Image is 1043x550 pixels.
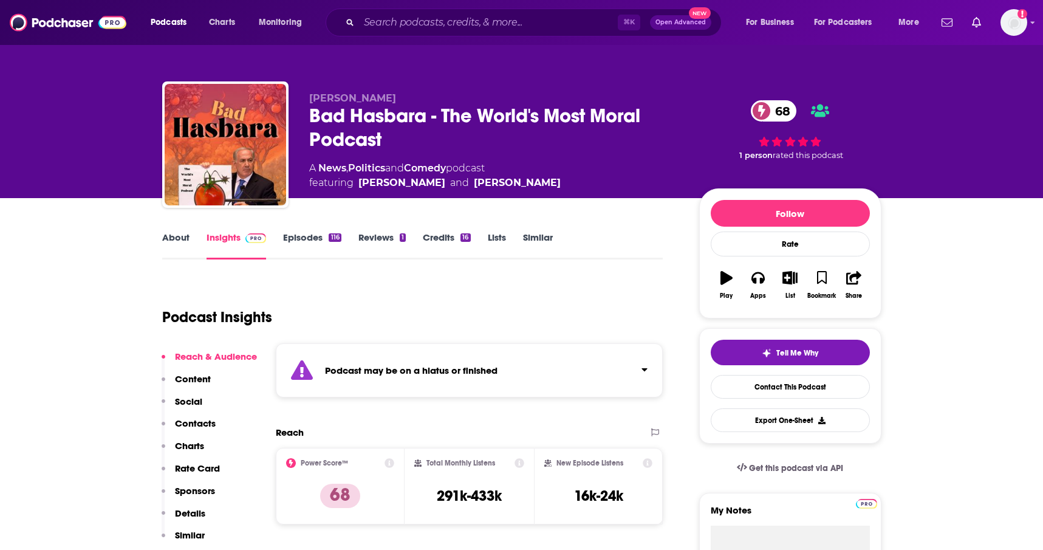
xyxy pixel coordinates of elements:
[404,162,446,174] a: Comedy
[162,462,220,485] button: Rate Card
[259,14,302,31] span: Monitoring
[165,84,286,205] img: Bad Hasbara - The World's Most Moral Podcast
[450,176,469,190] span: and
[762,348,771,358] img: tell me why sparkle
[1000,9,1027,36] span: Logged in as LornaG
[162,418,216,440] button: Contacts
[359,13,618,32] input: Search podcasts, credits, & more...
[175,418,216,429] p: Contacts
[711,232,870,256] div: Rate
[201,13,242,32] a: Charts
[711,504,870,526] label: My Notes
[162,485,215,507] button: Sponsors
[318,162,346,174] a: News
[283,232,341,260] a: Episodes116
[711,200,870,227] button: Follow
[309,176,561,190] span: featuring
[711,263,742,307] button: Play
[749,463,843,473] span: Get this podcast via API
[1000,9,1027,36] button: Show profile menu
[245,233,267,243] img: Podchaser Pro
[689,7,711,19] span: New
[325,365,498,376] strong: Podcast may be on a hiatus or finished
[727,453,853,483] a: Get this podcast via API
[162,308,272,326] h1: Podcast Insights
[776,348,818,358] span: Tell Me Why
[750,292,766,300] div: Apps
[711,340,870,365] button: tell me why sparkleTell Me Why
[742,263,774,307] button: Apps
[162,232,190,260] a: About
[699,92,881,168] div: 68 1 personrated this podcast
[358,232,406,260] a: Reviews1
[175,396,202,407] p: Social
[142,13,202,32] button: open menu
[746,14,794,31] span: For Business
[890,13,934,32] button: open menu
[276,343,663,397] section: Click to expand status details
[385,162,404,174] span: and
[175,507,205,519] p: Details
[10,11,126,34] img: Podchaser - Follow, Share and Rate Podcasts
[720,292,733,300] div: Play
[175,485,215,497] p: Sponsors
[250,13,318,32] button: open menu
[814,14,872,31] span: For Podcasters
[751,100,796,122] a: 68
[162,396,202,418] button: Social
[806,13,890,32] button: open menu
[807,292,836,300] div: Bookmark
[773,151,843,160] span: rated this podcast
[556,459,623,467] h2: New Episode Listens
[737,13,809,32] button: open menu
[838,263,869,307] button: Share
[301,459,348,467] h2: Power Score™
[846,292,862,300] div: Share
[898,14,919,31] span: More
[488,232,506,260] a: Lists
[460,233,470,242] div: 16
[437,487,502,505] h3: 291k-433k
[175,529,205,541] p: Similar
[309,92,396,104] span: [PERSON_NAME]
[276,427,304,438] h2: Reach
[400,233,406,242] div: 1
[209,14,235,31] span: Charts
[655,19,706,26] span: Open Advanced
[151,14,186,31] span: Podcasts
[763,100,796,122] span: 68
[358,176,445,190] a: Matt Lieb
[423,232,470,260] a: Credits16
[426,459,495,467] h2: Total Monthly Listens
[967,12,986,33] a: Show notifications dropdown
[739,151,773,160] span: 1 person
[162,440,204,462] button: Charts
[650,15,711,30] button: Open AdvancedNew
[175,462,220,474] p: Rate Card
[337,9,733,36] div: Search podcasts, credits, & more...
[1000,9,1027,36] img: User Profile
[162,373,211,396] button: Content
[162,507,205,530] button: Details
[574,487,623,505] h3: 16k-24k
[523,232,553,260] a: Similar
[175,440,204,452] p: Charts
[346,162,348,174] span: ,
[474,176,561,190] a: Daniel Maté
[348,162,385,174] a: Politics
[937,12,957,33] a: Show notifications dropdown
[618,15,640,30] span: ⌘ K
[785,292,795,300] div: List
[856,497,877,509] a: Pro website
[856,499,877,509] img: Podchaser Pro
[175,373,211,385] p: Content
[175,351,257,362] p: Reach & Audience
[711,408,870,432] button: Export One-Sheet
[711,375,870,399] a: Contact This Podcast
[309,161,561,190] div: A podcast
[207,232,267,260] a: InsightsPodchaser Pro
[806,263,838,307] button: Bookmark
[329,233,341,242] div: 116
